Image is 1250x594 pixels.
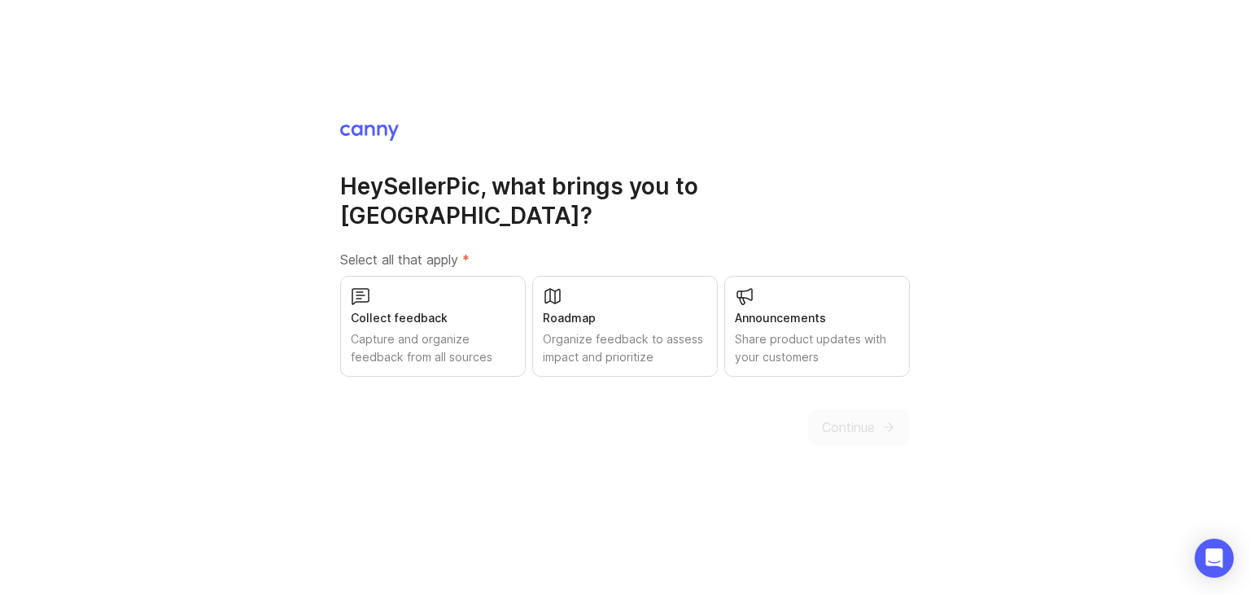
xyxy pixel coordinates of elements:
label: Select all that apply [340,250,910,269]
button: RoadmapOrganize feedback to assess impact and prioritize [532,276,718,377]
button: Collect feedbackCapture and organize feedback from all sources [340,276,526,377]
div: Open Intercom Messenger [1195,539,1234,578]
div: Collect feedback [351,309,515,327]
div: Share product updates with your customers [735,330,899,366]
h1: Hey SellerPic , what brings you to [GEOGRAPHIC_DATA]? [340,172,910,230]
div: Organize feedback to assess impact and prioritize [543,330,707,366]
button: AnnouncementsShare product updates with your customers [724,276,910,377]
div: Roadmap [543,309,707,327]
div: Capture and organize feedback from all sources [351,330,515,366]
div: Announcements [735,309,899,327]
img: Canny Home [340,124,399,141]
